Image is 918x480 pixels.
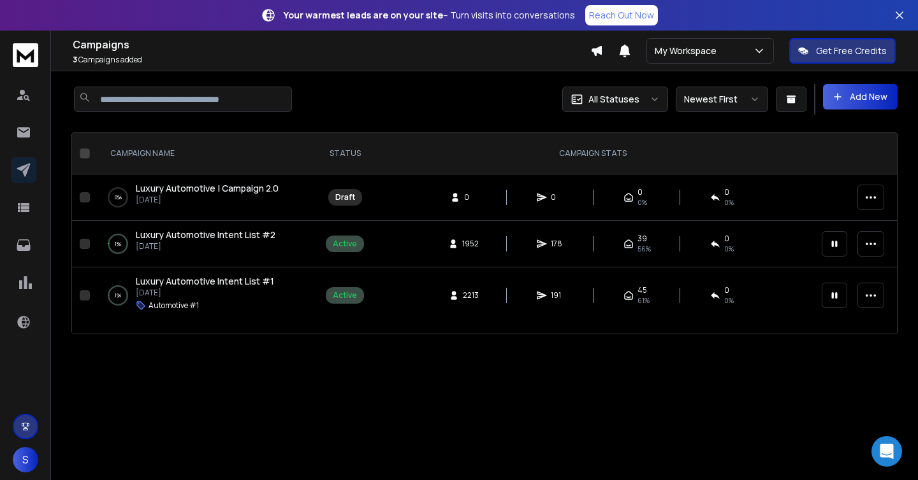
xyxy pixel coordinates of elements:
[585,5,658,25] a: Reach Out Now
[13,447,38,472] button: S
[73,54,77,65] span: 3
[789,38,896,64] button: Get Free Credits
[136,275,274,287] span: Luxury Automotive Intent List #1
[871,436,902,467] div: Open Intercom Messenger
[115,191,122,204] p: 0 %
[637,187,643,197] span: 0
[724,285,729,295] span: 0
[136,195,279,205] p: [DATE]
[588,93,639,106] p: All Statuses
[637,285,647,295] span: 45
[136,182,279,195] a: Luxury Automotive | Campaign 2.0
[333,239,357,249] div: Active
[637,197,647,208] span: 0%
[724,197,734,208] span: 0%
[463,290,479,300] span: 2213
[73,37,590,52] h1: Campaigns
[724,295,734,306] span: 0 %
[724,187,729,197] span: 0
[462,239,479,249] span: 1952
[816,45,887,57] p: Get Free Credits
[115,237,121,250] p: 1 %
[95,174,318,221] td: 0%Luxury Automotive | Campaign 2.0[DATE]
[136,229,275,241] a: Luxury Automotive Intent List #2
[115,289,121,302] p: 1 %
[637,295,650,306] span: 61 %
[284,9,443,21] strong: Your warmest leads are on your site
[136,182,279,194] span: Luxury Automotive | Campaign 2.0
[637,234,647,244] span: 39
[464,192,477,202] span: 0
[372,133,814,174] th: CAMPAIGN STATS
[589,9,654,22] p: Reach Out Now
[655,45,722,57] p: My Workspace
[551,192,564,202] span: 0
[724,234,729,244] span: 0
[333,290,357,300] div: Active
[95,133,318,174] th: CAMPAIGN NAME
[823,84,898,109] button: Add New
[95,221,318,267] td: 1%Luxury Automotive Intent List #2[DATE]
[73,55,590,65] p: Campaigns added
[149,300,199,311] p: Automotive #1
[284,9,575,22] p: – Turn visits into conversations
[318,133,372,174] th: STATUS
[637,244,651,254] span: 56 %
[136,288,274,298] p: [DATE]
[551,290,564,300] span: 191
[551,239,564,249] span: 178
[676,87,768,112] button: Newest First
[13,43,38,67] img: logo
[724,244,734,254] span: 0 %
[335,192,355,202] div: Draft
[95,267,318,324] td: 1%Luxury Automotive Intent List #1[DATE]Automotive #1
[136,241,275,251] p: [DATE]
[136,275,274,288] a: Luxury Automotive Intent List #1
